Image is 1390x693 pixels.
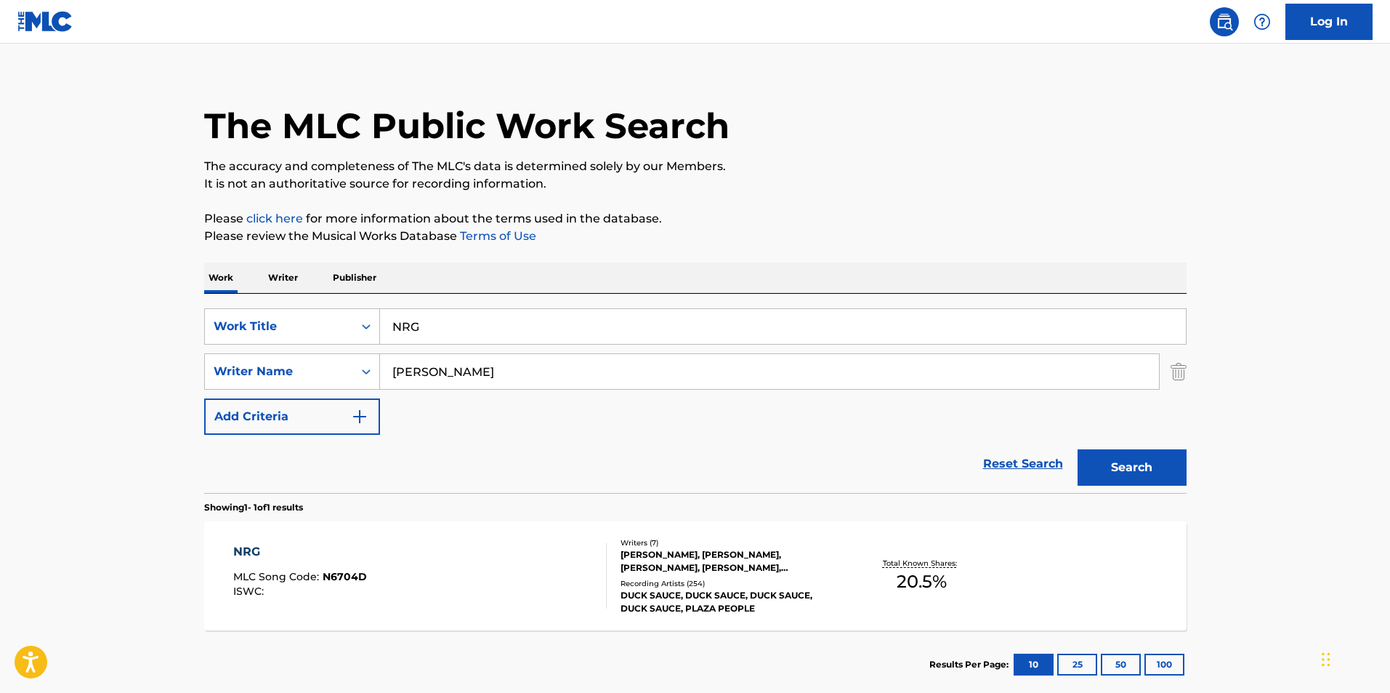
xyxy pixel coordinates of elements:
div: NRG [233,543,367,561]
a: Terms of Use [457,229,536,243]
a: Public Search [1210,7,1239,36]
span: 20.5 % [897,569,947,595]
img: 9d2ae6d4665cec9f34b9.svg [351,408,368,425]
div: [PERSON_NAME], [PERSON_NAME], [PERSON_NAME], [PERSON_NAME], [PERSON_NAME], [PERSON_NAME], [PERSON... [621,548,840,574]
div: Writer Name [214,363,344,380]
a: Reset Search [976,448,1070,480]
div: DUCK SAUCE, DUCK SAUCE, DUCK SAUCE, DUCK SAUCE, PLAZA PEOPLE [621,589,840,615]
div: Writers ( 7 ) [621,537,840,548]
p: Please for more information about the terms used in the database. [204,210,1187,228]
span: ISWC : [233,585,267,598]
button: Search [1078,449,1187,486]
p: Please review the Musical Works Database [204,228,1187,245]
button: 50 [1101,654,1141,676]
form: Search Form [204,308,1187,493]
a: click here [246,212,303,225]
div: Recording Artists ( 254 ) [621,578,840,589]
div: Drag [1322,638,1330,681]
span: N6704D [323,570,367,583]
img: MLC Logo [17,11,73,32]
img: Delete Criterion [1171,353,1187,390]
p: Writer [264,263,302,293]
a: NRGMLC Song Code:N6704DISWC:Writers (7)[PERSON_NAME], [PERSON_NAME], [PERSON_NAME], [PERSON_NAME]... [204,521,1187,630]
button: 25 [1057,654,1097,676]
img: help [1253,13,1271,31]
div: Work Title [214,318,344,335]
div: Help [1248,7,1277,36]
p: Publisher [328,263,381,293]
button: 10 [1014,654,1054,676]
button: Add Criteria [204,398,380,435]
iframe: Chat Widget [1317,623,1390,693]
p: Total Known Shares: [883,558,961,569]
p: It is not an authoritative source for recording information. [204,175,1187,193]
h1: The MLC Public Work Search [204,104,730,148]
p: The accuracy and completeness of The MLC's data is determined solely by our Members. [204,158,1187,175]
button: 100 [1144,654,1184,676]
span: MLC Song Code : [233,570,323,583]
p: Results Per Page: [929,658,1012,671]
img: search [1216,13,1233,31]
p: Work [204,263,238,293]
p: Showing 1 - 1 of 1 results [204,501,303,514]
a: Log In [1285,4,1373,40]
